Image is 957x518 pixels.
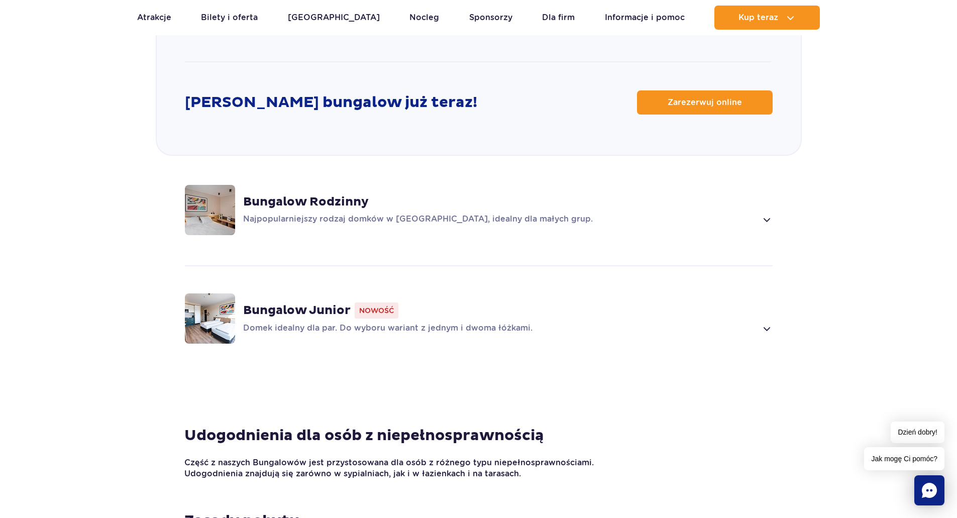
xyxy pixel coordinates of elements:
[914,475,944,505] div: Chat
[243,214,757,226] p: Najpopularniejszy rodzaj domków w [GEOGRAPHIC_DATA], idealny dla małych grup.
[637,90,773,115] a: Zarezerwuj online
[201,6,258,30] a: Bilety i oferta
[137,6,171,30] a: Atrakcje
[542,6,575,30] a: Dla firm
[243,323,757,335] p: Domek idealny dla par. Do wyboru wariant z jednym i dwoma łóżkami.
[864,447,944,470] span: Jak mogę Ci pomóc?
[714,6,820,30] button: Kup teraz
[184,426,773,445] h4: Udogodnienia dla osób z niepełnosprawnością
[185,93,477,112] strong: [PERSON_NAME] bungalow już teraz!
[605,6,685,30] a: Informacje i pomoc
[243,194,369,210] strong: Bungalow Rodzinny
[243,303,351,318] strong: Bungalow Junior
[409,6,439,30] a: Nocleg
[738,13,778,22] span: Kup teraz
[288,6,380,30] a: [GEOGRAPHIC_DATA]
[184,457,604,479] p: Część z naszych Bungalowów jest przystosowana dla osób z różnego typu niepełnosprawnościami. Udog...
[469,6,512,30] a: Sponsorzy
[668,98,742,107] span: Zarezerwuj online
[355,302,398,319] span: Nowość
[891,422,944,443] span: Dzień dobry!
